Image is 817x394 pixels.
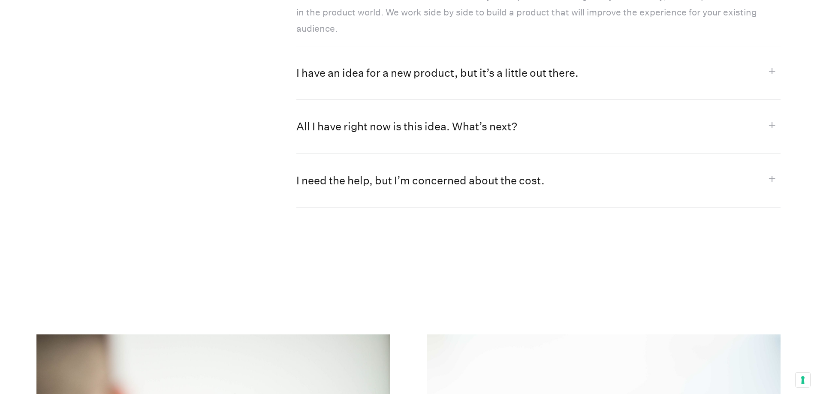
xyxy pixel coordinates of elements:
button: I need the help, but I’m concerned about the cost. [296,153,780,207]
button: I have an idea for a new product, but it’s a little out there. [296,46,780,99]
button: All I have right now is this idea. What’s next? [296,100,780,153]
button: Your consent preferences for tracking technologies [796,373,810,387]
